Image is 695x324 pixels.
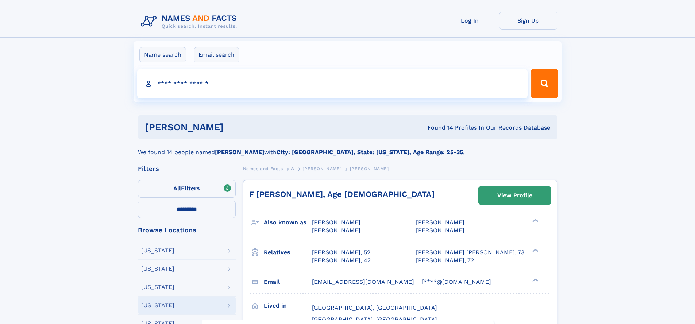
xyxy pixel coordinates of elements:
div: ❯ [530,218,539,223]
h3: Lived in [264,300,312,312]
a: F [PERSON_NAME], Age [DEMOGRAPHIC_DATA] [249,190,435,199]
div: Found 14 Profiles In Our Records Database [325,124,550,132]
a: Names and Facts [243,164,283,173]
a: [PERSON_NAME], 42 [312,256,371,264]
span: [PERSON_NAME] [350,166,389,171]
label: Name search [139,47,186,62]
h3: Relatives [264,246,312,259]
span: [GEOGRAPHIC_DATA], [GEOGRAPHIC_DATA] [312,304,437,311]
b: [PERSON_NAME] [215,149,264,156]
a: Sign Up [499,12,557,30]
h3: Email [264,276,312,288]
div: [US_STATE] [141,266,174,272]
span: [PERSON_NAME] [416,227,464,234]
span: [EMAIL_ADDRESS][DOMAIN_NAME] [312,278,414,285]
button: Search Button [531,69,558,98]
a: A [291,164,294,173]
span: [PERSON_NAME] [312,227,360,234]
input: search input [137,69,528,98]
div: [US_STATE] [141,284,174,290]
a: [PERSON_NAME], 52 [312,248,370,256]
a: [PERSON_NAME] [PERSON_NAME], 73 [416,248,524,256]
div: Filters [138,165,236,172]
span: All [173,185,181,192]
div: ❯ [530,248,539,253]
div: [US_STATE] [141,248,174,254]
span: [PERSON_NAME] [312,219,360,226]
span: [GEOGRAPHIC_DATA], [GEOGRAPHIC_DATA] [312,316,437,323]
span: A [291,166,294,171]
a: [PERSON_NAME] [302,164,341,173]
div: ❯ [530,278,539,282]
h1: [PERSON_NAME] [145,123,326,132]
label: Email search [194,47,239,62]
div: We found 14 people named with . [138,139,557,157]
a: Log In [441,12,499,30]
div: [US_STATE] [141,302,174,308]
span: [PERSON_NAME] [416,219,464,226]
span: [PERSON_NAME] [302,166,341,171]
img: Logo Names and Facts [138,12,243,31]
a: [PERSON_NAME], 72 [416,256,474,264]
b: City: [GEOGRAPHIC_DATA], State: [US_STATE], Age Range: 25-35 [277,149,463,156]
div: Browse Locations [138,227,236,233]
a: View Profile [479,187,551,204]
div: View Profile [497,187,532,204]
label: Filters [138,180,236,198]
h3: Also known as [264,216,312,229]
